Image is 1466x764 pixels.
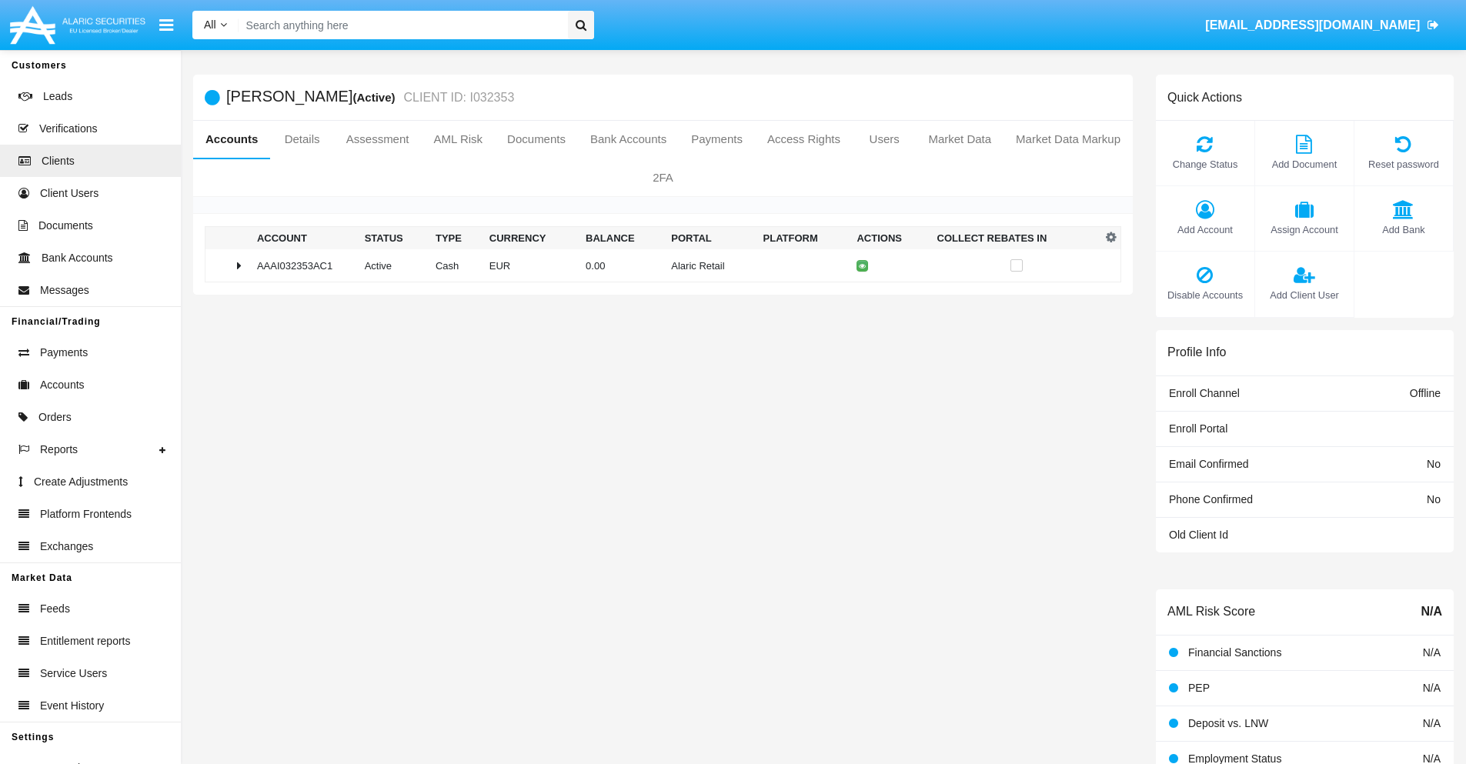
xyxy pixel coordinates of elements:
span: Add Document [1263,157,1346,172]
span: Add Client User [1263,288,1346,302]
span: Service Users [40,666,107,682]
span: Feeds [40,601,70,617]
span: Add Account [1164,222,1247,237]
span: Payments [40,345,88,361]
a: Accounts [193,121,270,158]
span: Enroll Channel [1169,387,1240,399]
a: Users [853,121,916,158]
th: Balance [579,227,665,250]
span: Leads [43,88,72,105]
a: Documents [495,121,578,158]
span: Financial Sanctions [1188,646,1281,659]
th: Account [251,227,359,250]
a: Bank Accounts [578,121,679,158]
td: Alaric Retail [665,249,756,282]
img: Logo image [8,2,148,48]
span: [EMAIL_ADDRESS][DOMAIN_NAME] [1205,18,1420,32]
a: All [192,17,239,33]
a: [EMAIL_ADDRESS][DOMAIN_NAME] [1198,4,1447,47]
a: Details [270,121,333,158]
span: Email Confirmed [1169,458,1248,470]
span: Entitlement reports [40,633,131,649]
span: PEP [1188,682,1210,694]
a: Market Data [916,121,1003,158]
span: Disable Accounts [1164,288,1247,302]
td: EUR [483,249,579,282]
span: Phone Confirmed [1169,493,1253,505]
div: (Active) [352,88,399,106]
span: Reset password [1362,157,1445,172]
h6: AML Risk Score [1167,604,1255,619]
th: Status [359,227,429,250]
span: Reports [40,442,78,458]
h6: Profile Info [1167,345,1226,359]
span: Bank Accounts [42,250,113,266]
span: Enroll Portal [1169,422,1227,435]
td: 0.00 [579,249,665,282]
span: Clients [42,153,75,169]
input: Search [239,11,563,39]
span: Create Adjustments [34,474,128,490]
span: Client Users [40,185,99,202]
a: Payments [679,121,755,158]
span: No [1427,493,1441,505]
span: All [204,18,216,31]
span: Verifications [39,121,97,137]
span: Deposit vs. LNW [1188,717,1268,729]
th: Type [429,227,483,250]
td: Active [359,249,429,282]
span: Add Bank [1362,222,1445,237]
span: Documents [38,218,93,234]
a: Access Rights [755,121,853,158]
span: No [1427,458,1441,470]
a: Assessment [334,121,422,158]
h5: [PERSON_NAME] [226,88,514,106]
span: Change Status [1164,157,1247,172]
span: N/A [1423,682,1441,694]
a: AML Risk [421,121,495,158]
h6: Quick Actions [1167,90,1242,105]
span: Messages [40,282,89,299]
span: Old Client Id [1169,529,1228,541]
span: Orders [38,409,72,425]
a: 2FA [193,159,1133,196]
span: Accounts [40,377,85,393]
small: CLIENT ID: I032353 [400,92,515,104]
th: Actions [850,227,930,250]
span: N/A [1423,646,1441,659]
th: Portal [665,227,756,250]
th: Collect Rebates In [931,227,1102,250]
span: Exchanges [40,539,93,555]
span: Event History [40,698,104,714]
span: N/A [1421,602,1442,621]
td: Cash [429,249,483,282]
span: N/A [1423,717,1441,729]
span: Offline [1410,387,1441,399]
th: Platform [757,227,851,250]
td: AAAI032353AC1 [251,249,359,282]
a: Market Data Markup [1003,121,1133,158]
span: Assign Account [1263,222,1346,237]
span: Platform Frontends [40,506,132,522]
th: Currency [483,227,579,250]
